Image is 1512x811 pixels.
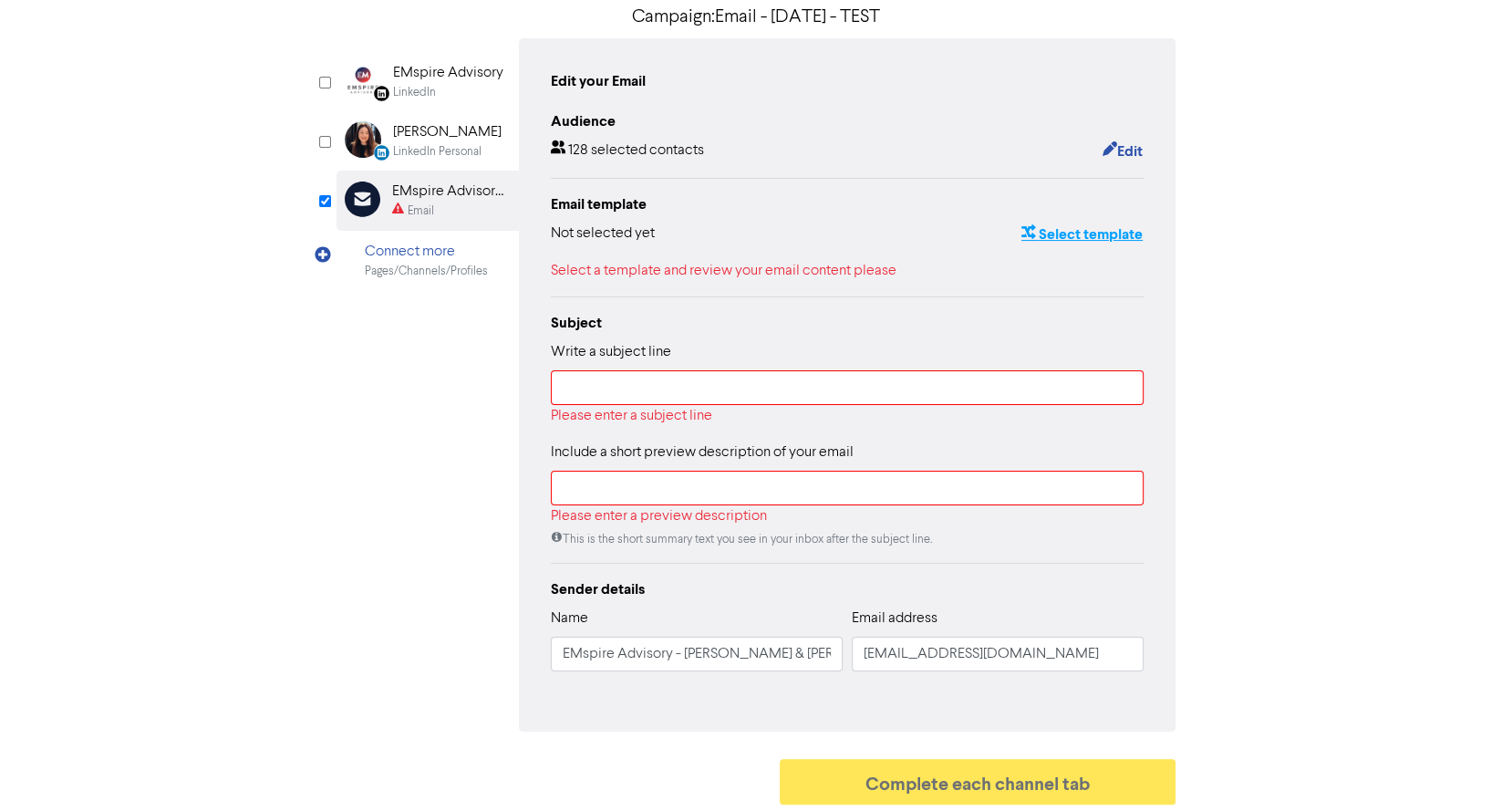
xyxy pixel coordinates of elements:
[408,203,434,220] div: Email
[337,171,519,230] div: EMspire Advisory - [PERSON_NAME] & [PERSON_NAME]Email
[551,531,1144,548] div: This is the short summary text you see in your inbox after the subject line.
[551,405,1144,427] div: Please enter a subject line
[551,110,1144,132] div: Audience
[337,52,519,111] div: Linkedin EMspire AdvisoryLinkedIn
[780,759,1175,805] button: Complete each channel tab
[551,608,588,629] label: Name
[1102,140,1144,163] button: Edit
[551,312,1144,334] div: Subject
[551,70,646,92] div: Edit your Email
[393,62,503,84] div: EMspire Advisory
[337,111,519,171] div: LinkedinPersonal [PERSON_NAME]LinkedIn Personal
[551,193,1144,215] div: Email template
[345,62,381,99] img: Linkedin
[551,341,671,363] label: Write a subject line
[551,140,704,163] div: 128 selected contacts
[337,231,519,290] div: Connect morePages/Channels/Profiles
[1020,223,1144,246] button: Select template
[365,263,488,280] div: Pages/Channels/Profiles
[551,442,854,463] label: Include a short preview description of your email
[852,608,937,629] label: Email address
[365,241,488,263] div: Connect more
[337,4,1175,31] p: Campaign: Email - [DATE] - TEST
[345,121,381,158] img: LinkedinPersonal
[551,578,1144,600] div: Sender details
[551,223,655,246] div: Not selected yet
[393,121,502,143] div: [PERSON_NAME]
[393,143,482,161] div: LinkedIn Personal
[551,260,1144,282] div: Select a template and review your email content please
[551,505,1144,527] div: Please enter a preview description
[393,84,436,101] div: LinkedIn
[1421,723,1512,811] iframe: Chat Widget
[392,181,509,203] div: EMspire Advisory - [PERSON_NAME] & [PERSON_NAME]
